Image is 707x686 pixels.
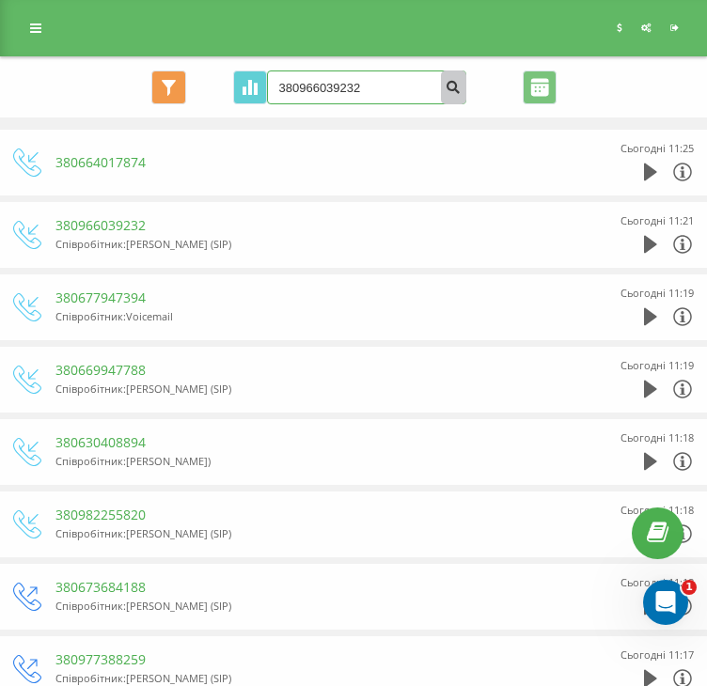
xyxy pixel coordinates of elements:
div: Сьогодні 11:25 [621,139,694,158]
input: Пошук за номером [267,70,466,104]
div: Сьогодні 11:18 [621,501,694,520]
div: Співробітник : [PERSON_NAME]) [55,452,572,471]
a: 380977388259 [55,650,146,668]
div: Сьогодні 11:19 [621,284,694,303]
div: Співробітник : [PERSON_NAME] (SIP) [55,380,572,398]
div: Сьогодні 11:19 [621,356,694,375]
div: Сьогодні 11:21 [621,211,694,230]
div: Співробітник : [PERSON_NAME] (SIP) [55,235,572,254]
div: Сьогодні 11:18 [621,573,694,592]
iframe: Intercom live chat [643,580,688,625]
span: 1 [682,580,697,595]
div: Сьогодні 11:17 [621,646,694,664]
div: Сьогодні 11:18 [621,429,694,447]
a: 380982255820 [55,506,146,523]
div: Співробітник : Voicemail [55,307,572,326]
a: 380677947394 [55,288,146,306]
div: Співробітник : [PERSON_NAME] (SIP) [55,524,572,543]
a: 380966039232 [55,216,146,234]
a: 380630408894 [55,433,146,451]
a: 380664017874 [55,153,146,171]
a: 380669947788 [55,361,146,379]
div: Співробітник : [PERSON_NAME] (SIP) [55,597,572,616]
a: 380673684188 [55,578,146,596]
